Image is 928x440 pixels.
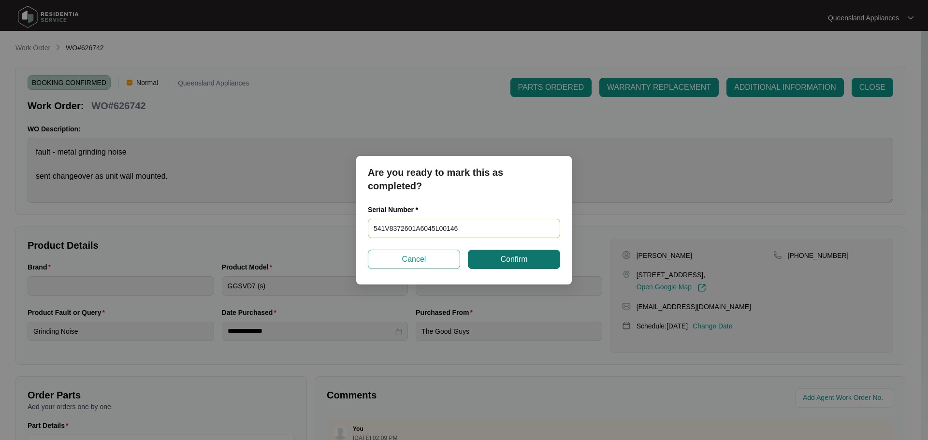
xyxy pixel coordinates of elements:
button: Cancel [368,250,460,269]
label: Serial Number * [368,205,425,214]
span: Confirm [500,254,527,265]
button: Confirm [468,250,560,269]
p: completed? [368,179,560,193]
span: Cancel [402,254,426,265]
p: Are you ready to mark this as [368,166,560,179]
